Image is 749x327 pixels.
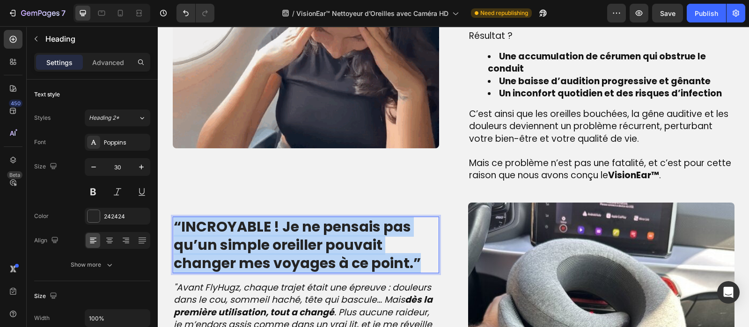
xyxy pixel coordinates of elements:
strong: VisionEar™ [450,143,501,155]
p: Advanced [92,58,124,67]
p: Settings [46,58,73,67]
div: Beta [7,171,22,179]
div: Size [34,290,59,303]
div: Undo/Redo [176,4,214,22]
p: Heading [45,33,147,44]
div: Poppins [104,138,148,147]
strong: “INCROYABLE ! Je ne pensais pas qu’un simple oreiller pouvait changer mes voyages à ce point.” [16,190,263,247]
span: Heading 2* [89,114,119,122]
div: Width [34,314,50,322]
span: Mais ce problème n’est pas une fatalité, et c’est pour cette raison que nous avons conçu le . [311,131,573,156]
span: / [292,8,294,18]
div: Text style [34,90,60,99]
div: Show more [71,260,114,269]
span: Résultat ? [311,3,355,16]
button: Show more [34,256,150,273]
div: Open Intercom Messenger [717,281,740,304]
span: VisionEar™ Nettoyeur d’Oreilles avec Caméra HD [296,8,448,18]
i: "Avant FlyHugz, chaque trajet était une épreuve : douleurs dans le cou, sommeil haché, tête qui b... [16,255,275,317]
div: Size [34,160,59,173]
span: Need republishing [480,9,528,17]
div: Color [34,212,49,220]
strong: Un inconfort quotidien et des risques d’infection [341,61,564,73]
div: Align [34,234,60,247]
button: Heading 2* [85,109,150,126]
div: 242424 [104,212,148,221]
p: 7 [61,7,66,19]
div: Publish [695,8,718,18]
div: Font [34,138,46,146]
div: Styles [34,114,51,122]
span: C’est ainsi que les oreilles bouchées, la gêne auditive et les douleurs deviennent un problème ré... [311,81,571,119]
div: 450 [9,100,22,107]
button: 7 [4,4,70,22]
h2: Rich Text Editor. Editing area: main [15,190,281,247]
button: Save [652,4,683,22]
strong: dès la première utilisation, tout a changé [16,267,275,292]
iframe: Design area [158,26,749,327]
strong: Une accumulation de cérumen qui obstrue le conduit [330,24,548,49]
input: Auto [85,310,150,327]
button: Publish [687,4,726,22]
strong: Une baisse d’audition progressive et gênante [341,49,553,61]
span: Save [660,9,676,17]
